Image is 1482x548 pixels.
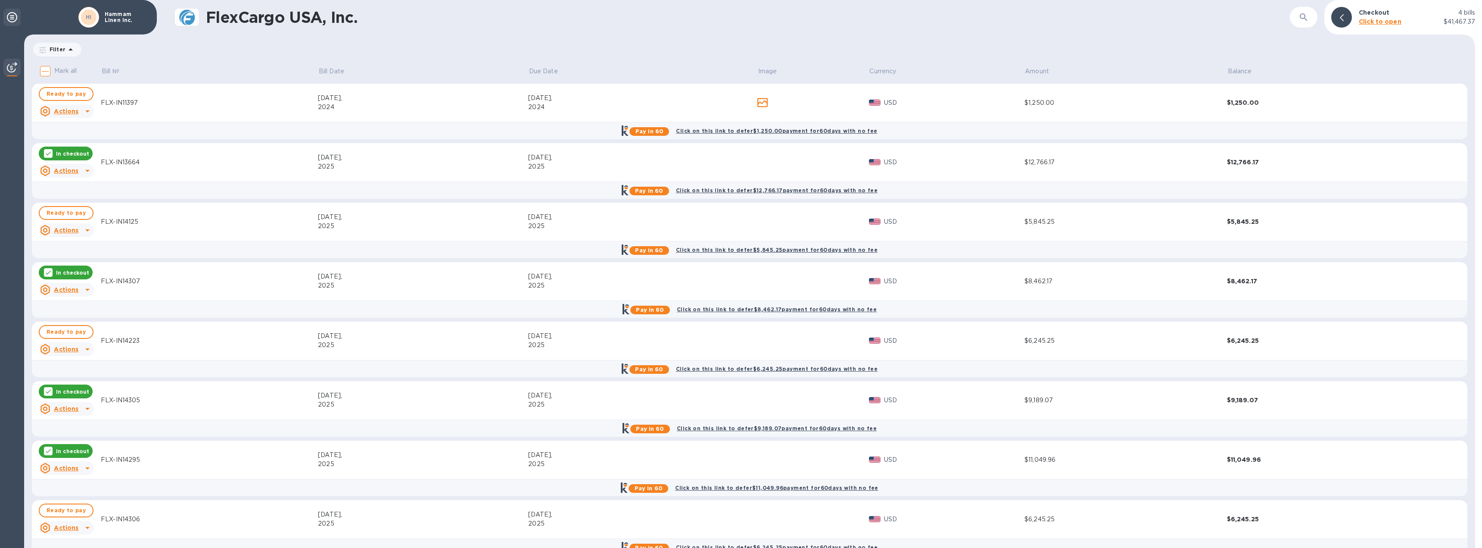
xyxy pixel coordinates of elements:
[1227,67,1263,76] span: Balance
[54,227,78,234] u: Actions
[1227,455,1429,464] div: $11,049.96
[1024,98,1227,107] div: $1,250.00
[318,391,528,400] div: [DATE],
[86,14,92,20] b: HI
[1359,18,1401,25] b: Click to open
[56,150,89,157] p: In checkout
[1227,158,1429,166] div: $12,766.17
[318,103,528,112] div: 2024
[528,341,757,350] div: 2025
[101,277,318,286] div: FLX-IN14307
[528,460,757,469] div: 2025
[39,504,93,517] button: Ready to pay
[636,307,664,313] b: Pay in 60
[318,213,528,222] div: [DATE],
[47,208,86,218] span: Ready to pay
[1025,67,1049,76] p: Amount
[101,158,318,167] div: FLX-IN13664
[318,451,528,460] div: [DATE],
[47,89,86,99] span: Ready to pay
[1025,67,1061,76] span: Amount
[529,67,569,76] span: Due Date
[54,66,77,75] p: Mark all
[1227,217,1429,226] div: $5,845.25
[1024,158,1227,167] div: $12,766.17
[319,67,344,76] p: Bill Date
[528,332,757,341] div: [DATE],
[528,222,757,231] div: 2025
[54,108,78,115] u: Actions
[101,217,318,226] div: FLX-IN14125
[636,426,664,432] b: Pay in 60
[54,167,78,174] u: Actions
[1024,336,1227,345] div: $6,245.25
[528,510,757,519] div: [DATE],
[529,67,558,76] p: Due Date
[318,341,528,350] div: 2025
[1227,396,1429,404] div: $9,189.07
[101,515,318,524] div: FLX-IN14306
[528,400,757,409] div: 2025
[54,465,78,472] u: Actions
[884,515,1024,524] p: USD
[318,272,528,281] div: [DATE],
[676,247,878,253] b: Click on this link to defer $5,845.25 payment for 60 days with no fee
[869,100,881,106] img: USD
[528,162,757,171] div: 2025
[101,396,318,405] div: FLX-IN14305
[318,153,528,162] div: [DATE],
[319,67,355,76] span: Bill Date
[1458,8,1475,17] p: 4 bills
[869,278,881,284] img: USD
[869,516,881,522] img: USD
[1227,277,1429,285] div: $8,462.17
[758,67,777,76] span: Image
[56,269,89,276] p: In checkout
[884,336,1024,345] p: USD
[318,519,528,528] div: 2025
[54,346,78,353] u: Actions
[528,451,757,460] div: [DATE],
[105,11,148,23] p: Hammam Linen Inc.
[1024,455,1227,464] div: $11,049.96
[39,87,93,101] button: Ready to pay
[1444,17,1475,26] p: $41,467.37
[528,94,757,103] div: [DATE],
[56,448,89,455] p: In checkout
[101,98,318,107] div: FLX-IN11397
[869,397,881,403] img: USD
[47,327,86,337] span: Ready to pay
[318,332,528,341] div: [DATE],
[1227,515,1429,523] div: $6,245.25
[318,281,528,290] div: 2025
[102,67,119,76] p: Bill №
[635,188,663,194] b: Pay in 60
[677,306,877,313] b: Click on this link to defer $8,462.17 payment for 60 days with no fee
[869,338,881,344] img: USD
[1024,396,1227,405] div: $9,189.07
[528,519,757,528] div: 2025
[635,128,663,135] b: Pay in 60
[635,366,663,373] b: Pay in 60
[528,213,757,222] div: [DATE],
[1024,217,1227,226] div: $5,845.25
[318,94,528,103] div: [DATE],
[677,425,877,432] b: Click on this link to defer $9,189.07 payment for 60 days with no fee
[1227,98,1429,107] div: $1,250.00
[676,187,878,194] b: Click on this link to defer $12,766.17 payment for 60 days with no fee
[1227,336,1429,345] div: $6,245.25
[884,217,1024,226] p: USD
[54,405,78,412] u: Actions
[46,46,65,53] p: Filter
[318,400,528,409] div: 2025
[635,485,663,492] b: Pay in 60
[101,455,318,464] div: FLX-IN14295
[318,162,528,171] div: 2025
[1024,515,1227,524] div: $6,245.25
[318,460,528,469] div: 2025
[884,396,1024,405] p: USD
[318,222,528,231] div: 2025
[206,8,1290,26] h1: FlexCargo USA, Inc.
[528,153,757,162] div: [DATE],
[869,219,881,225] img: USD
